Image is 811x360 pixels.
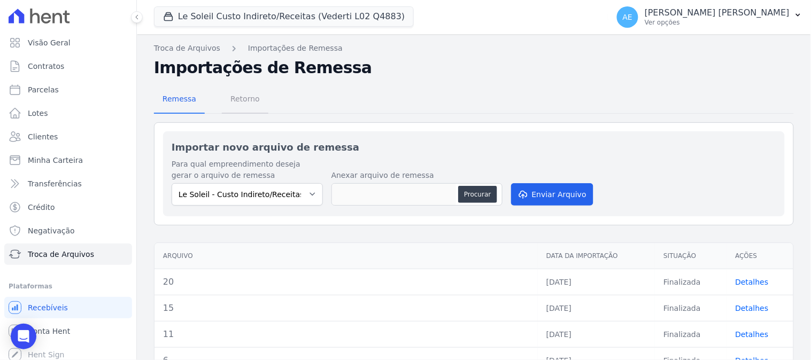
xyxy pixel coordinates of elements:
a: Clientes [4,126,132,147]
h2: Importar novo arquivo de remessa [172,140,776,154]
span: Conta Hent [28,326,70,336]
span: Recebíveis [28,302,68,313]
span: AE [623,13,632,21]
a: Retorno [222,86,268,114]
a: Visão Geral [4,32,132,53]
label: Para qual empreendimento deseja gerar o arquivo de remessa [172,159,323,181]
button: Enviar Arquivo [511,183,593,206]
th: Situação [655,243,727,269]
td: [DATE] [538,321,655,347]
th: Arquivo [155,243,538,269]
a: Remessa [154,86,205,114]
a: Parcelas [4,79,132,100]
span: Clientes [28,131,58,142]
label: Anexar arquivo de remessa [331,170,503,181]
div: 15 [163,302,529,315]
a: Negativação [4,220,132,241]
span: Remessa [156,88,203,109]
a: Transferências [4,173,132,194]
span: Troca de Arquivos [28,249,94,260]
td: Finalizada [655,295,727,321]
a: Detalhes [736,278,769,286]
a: Detalhes [736,330,769,339]
span: Parcelas [28,84,59,95]
span: Negativação [28,225,75,236]
a: Troca de Arquivos [4,244,132,265]
a: Crédito [4,197,132,218]
span: Crédito [28,202,55,213]
p: [PERSON_NAME] [PERSON_NAME] [645,7,790,18]
button: Le Soleil Custo Indireto/Receitas (Vederti L02 Q4883) [154,6,414,27]
a: Conta Hent [4,320,132,342]
span: Retorno [224,88,266,109]
a: Minha Carteira [4,150,132,171]
a: Lotes [4,103,132,124]
h2: Importações de Remessa [154,58,794,77]
td: [DATE] [538,269,655,295]
span: Transferências [28,178,82,189]
button: Procurar [458,186,497,203]
a: Troca de Arquivos [154,43,220,54]
td: [DATE] [538,295,655,321]
a: Contratos [4,56,132,77]
div: Plataformas [9,280,128,293]
div: Open Intercom Messenger [11,324,36,349]
span: Lotes [28,108,48,119]
span: Minha Carteira [28,155,83,166]
td: Finalizada [655,321,727,347]
nav: Breadcrumb [154,43,794,54]
div: 20 [163,276,529,288]
th: Ações [727,243,793,269]
a: Recebíveis [4,297,132,318]
div: 11 [163,328,529,341]
p: Ver opções [645,18,790,27]
nav: Tab selector [154,86,268,114]
span: Visão Geral [28,37,71,48]
th: Data da Importação [538,243,655,269]
td: Finalizada [655,269,727,295]
a: Importações de Remessa [248,43,343,54]
a: Detalhes [736,304,769,312]
span: Contratos [28,61,64,72]
button: AE [PERSON_NAME] [PERSON_NAME] Ver opções [608,2,811,32]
